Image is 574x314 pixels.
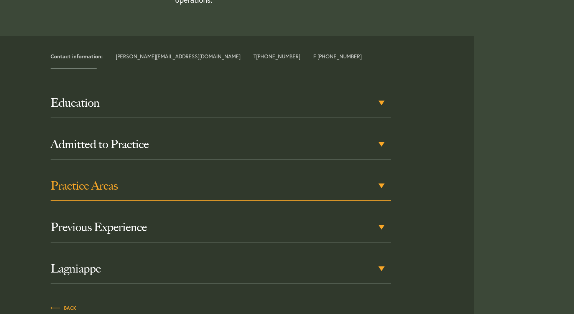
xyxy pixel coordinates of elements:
[51,262,391,276] h3: Lagniappe
[313,54,362,59] span: F [PHONE_NUMBER]
[51,306,77,311] span: Back
[51,53,103,60] strong: Contact information:
[116,53,240,60] a: [PERSON_NAME][EMAIL_ADDRESS][DOMAIN_NAME]
[256,53,300,60] a: [PHONE_NUMBER]
[51,179,391,193] h3: Practice Areas
[51,303,77,312] a: Back
[253,54,300,59] span: T
[51,96,391,110] h3: Education
[51,220,391,234] h3: Previous Experience
[51,137,391,151] h3: Admitted to Practice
